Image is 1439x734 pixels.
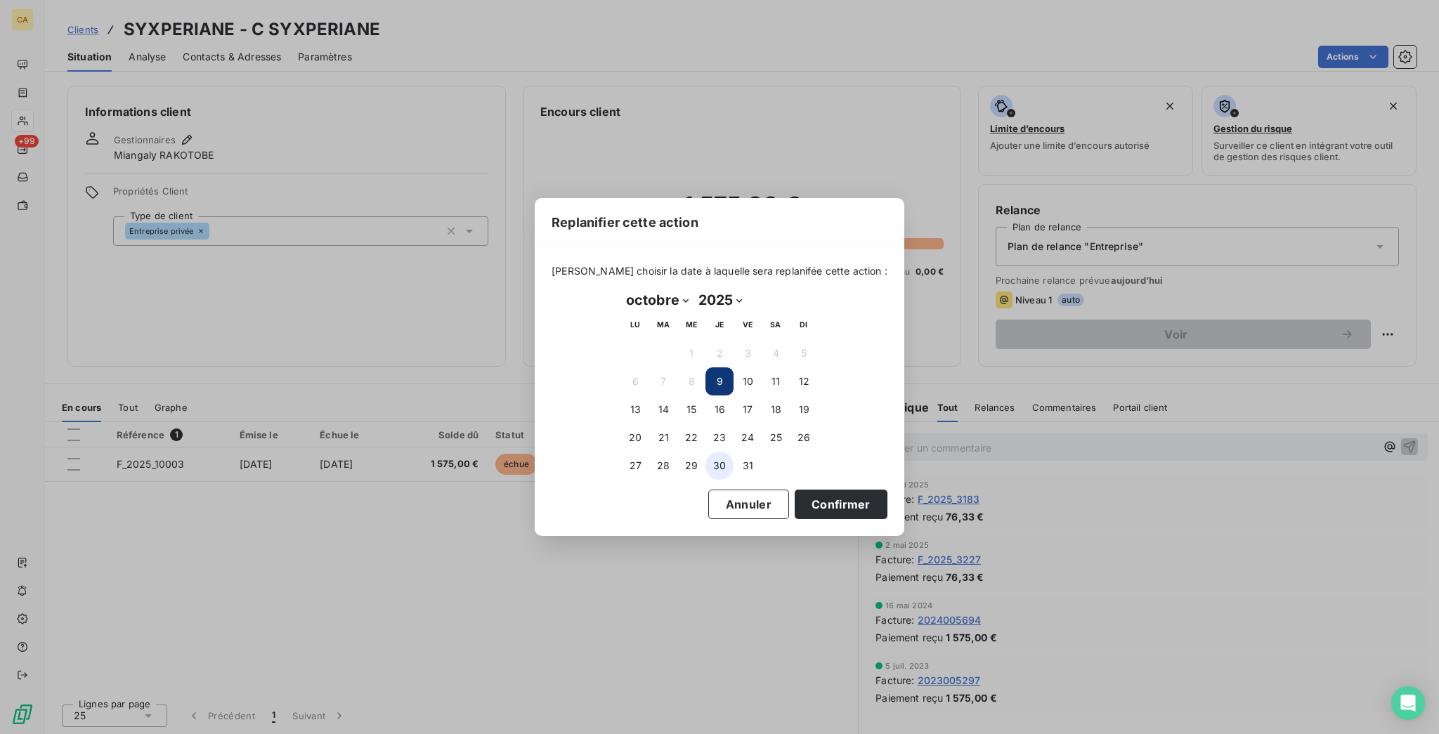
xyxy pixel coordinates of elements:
[790,311,818,339] th: dimanche
[734,452,762,480] button: 31
[552,213,698,232] span: Replanifier cette action
[1391,686,1425,720] div: Open Intercom Messenger
[790,367,818,395] button: 12
[734,339,762,367] button: 3
[734,367,762,395] button: 10
[649,367,677,395] button: 7
[649,452,677,480] button: 28
[762,339,790,367] button: 4
[762,395,790,424] button: 18
[621,424,649,452] button: 20
[762,424,790,452] button: 25
[649,311,677,339] th: mardi
[790,395,818,424] button: 19
[734,424,762,452] button: 24
[621,452,649,480] button: 27
[552,264,887,278] span: [PERSON_NAME] choisir la date à laquelle sera replanifée cette action :
[649,395,677,424] button: 14
[762,367,790,395] button: 11
[705,424,734,452] button: 23
[705,367,734,395] button: 9
[677,367,705,395] button: 8
[705,339,734,367] button: 2
[621,395,649,424] button: 13
[677,424,705,452] button: 22
[621,311,649,339] th: lundi
[708,490,789,519] button: Annuler
[790,339,818,367] button: 5
[649,424,677,452] button: 21
[734,395,762,424] button: 17
[677,339,705,367] button: 1
[795,490,887,519] button: Confirmer
[705,395,734,424] button: 16
[705,311,734,339] th: jeudi
[677,452,705,480] button: 29
[677,311,705,339] th: mercredi
[705,452,734,480] button: 30
[762,311,790,339] th: samedi
[790,424,818,452] button: 26
[734,311,762,339] th: vendredi
[621,367,649,395] button: 6
[677,395,705,424] button: 15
